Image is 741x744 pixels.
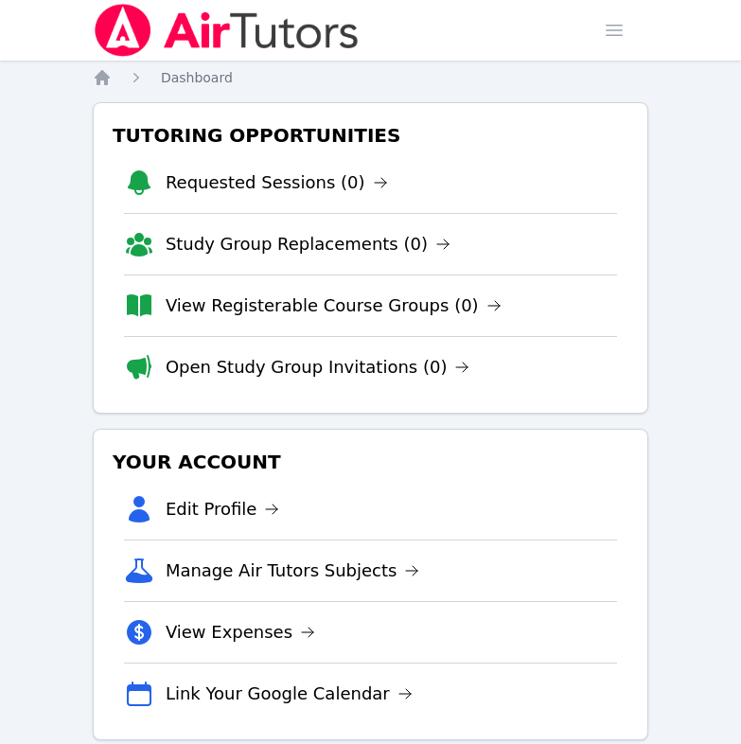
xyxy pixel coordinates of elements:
a: View Expenses [166,619,315,646]
a: Dashboard [161,68,233,87]
a: View Registerable Course Groups (0) [166,292,502,319]
nav: Breadcrumb [93,68,648,87]
a: Study Group Replacements (0) [166,231,450,257]
a: Manage Air Tutors Subjects [166,558,420,584]
a: Link Your Google Calendar [166,681,413,707]
a: Requested Sessions (0) [166,169,388,196]
h3: Tutoring Opportunities [109,118,632,152]
h3: Your Account [109,445,632,479]
img: Air Tutors [93,4,361,57]
a: Edit Profile [166,496,280,523]
span: Dashboard [161,70,233,85]
a: Open Study Group Invitations (0) [166,354,470,381]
